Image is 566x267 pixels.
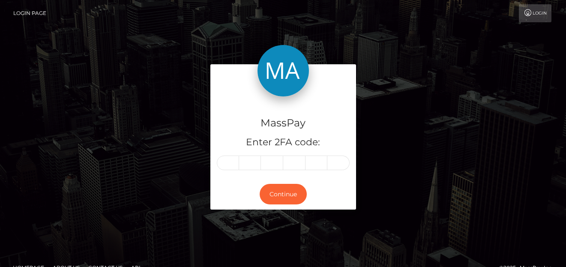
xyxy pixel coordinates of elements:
h5: Enter 2FA code: [217,136,350,149]
a: Login Page [13,4,46,22]
a: Login [519,4,551,22]
button: Continue [260,184,307,205]
img: MassPay [258,45,309,96]
h4: MassPay [217,116,350,131]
